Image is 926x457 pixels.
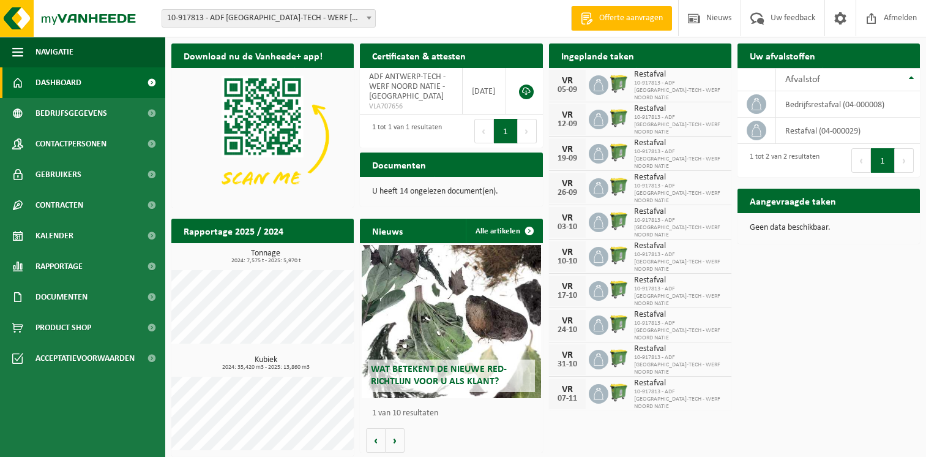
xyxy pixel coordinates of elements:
span: Acceptatievoorwaarden [35,343,135,374]
div: 1 tot 1 van 1 resultaten [366,118,442,145]
h2: Uw afvalstoffen [737,43,827,67]
span: Restafval [634,138,725,148]
span: Dashboard [35,67,81,98]
span: 10-917813 - ADF ANTWERP-TECH - WERF NOORD NATIE - ANTWERPEN [162,9,376,28]
span: Documenten [35,282,88,312]
h2: Documenten [360,153,438,176]
h2: Nieuws [360,219,415,243]
span: 10-917813 - ADF [GEOGRAPHIC_DATA]-TECH - WERF NOORD NATIE [634,80,725,102]
div: 19-09 [555,154,580,163]
div: VR [555,76,580,86]
span: Wat betekent de nieuwe RED-richtlijn voor u als klant? [371,364,507,386]
img: WB-0770-HPE-GN-50 [608,245,629,266]
h3: Tonnage [177,249,354,264]
h2: Ingeplande taken [549,43,646,67]
span: 10-917813 - ADF [GEOGRAPHIC_DATA]-TECH - WERF NOORD NATIE [634,251,725,273]
div: VR [555,110,580,120]
span: Gebruikers [35,159,81,190]
img: Download de VHEPlus App [171,68,354,205]
a: Offerte aanvragen [571,6,672,31]
span: Product Shop [35,312,91,343]
td: restafval (04-000029) [776,118,920,144]
span: Restafval [634,70,725,80]
img: WB-0770-HPE-GN-50 [608,382,629,403]
img: WB-0770-HPE-GN-50 [608,279,629,300]
div: VR [555,213,580,223]
a: Bekijk rapportage [263,243,353,267]
button: Volgende [386,428,405,453]
div: 10-10 [555,257,580,266]
div: 07-11 [555,395,580,403]
p: U heeft 14 ongelezen document(en). [372,187,530,196]
div: 26-09 [555,189,580,197]
span: Restafval [634,104,725,114]
span: Restafval [634,207,725,217]
p: 1 van 10 resultaten [372,409,536,418]
h2: Rapportage 2025 / 2024 [171,219,296,243]
button: 1 [494,119,518,143]
span: Bedrijfsgegevens [35,98,107,129]
p: Geen data beschikbaar. [750,224,908,232]
span: Rapportage [35,251,83,282]
div: VR [555,247,580,257]
span: 10-917813 - ADF [GEOGRAPHIC_DATA]-TECH - WERF NOORD NATIE [634,148,725,170]
span: ADF ANTWERP-TECH - WERF NOORD NATIE - [GEOGRAPHIC_DATA] [369,72,446,101]
div: VR [555,145,580,154]
h3: Kubiek [177,356,354,371]
span: Contactpersonen [35,129,106,159]
span: Restafval [634,173,725,183]
td: [DATE] [463,68,507,115]
div: 17-10 [555,292,580,300]
span: 10-917813 - ADF [GEOGRAPHIC_DATA]-TECH - WERF NOORD NATIE [634,354,725,376]
h2: Aangevraagde taken [737,189,848,213]
img: WB-0770-HPE-GN-50 [608,348,629,369]
span: 10-917813 - ADF [GEOGRAPHIC_DATA]-TECH - WERF NOORD NATIE [634,285,725,308]
td: bedrijfsrestafval (04-000008) [776,91,920,118]
div: 24-10 [555,326,580,334]
button: Previous [851,148,871,173]
span: Navigatie [35,37,73,67]
span: Restafval [634,310,725,320]
div: 05-09 [555,86,580,94]
span: 10-917813 - ADF [GEOGRAPHIC_DATA]-TECH - WERF NOORD NATIE [634,114,725,136]
span: 10-917813 - ADF [GEOGRAPHIC_DATA]-TECH - WERF NOORD NATIE [634,320,725,342]
span: 2024: 7,575 t - 2025: 5,970 t [177,258,354,264]
div: 1 tot 2 van 2 resultaten [744,147,820,174]
img: WB-0770-HPE-GN-50 [608,176,629,197]
span: 10-917813 - ADF [GEOGRAPHIC_DATA]-TECH - WERF NOORD NATIE [634,183,725,205]
div: VR [555,385,580,395]
button: Vorige [366,428,386,453]
button: 1 [871,148,895,173]
div: VR [555,350,580,360]
div: VR [555,179,580,189]
h2: Certificaten & attesten [360,43,478,67]
span: Contracten [35,190,83,221]
span: Afvalstof [785,75,820,85]
div: 31-10 [555,360,580,369]
img: WB-0770-HPE-GN-50 [608,211,629,232]
img: WB-0770-HPE-GN-50 [608,314,629,334]
img: WB-0770-HPE-GN-50 [608,74,629,94]
span: 10-917813 - ADF ANTWERP-TECH - WERF NOORD NATIE - ANTWERPEN [162,10,375,27]
span: Offerte aanvragen [596,12,666,25]
button: Next [895,148,914,173]
div: VR [555,282,580,292]
img: WB-0770-HPE-GN-50 [608,142,629,163]
span: 2024: 35,420 m3 - 2025: 13,860 m3 [177,364,354,371]
span: Restafval [634,344,725,354]
div: 03-10 [555,223,580,232]
span: Restafval [634,276,725,285]
span: Restafval [634,241,725,251]
a: Alle artikelen [466,219,542,243]
a: Wat betekent de nieuwe RED-richtlijn voor u als klant? [362,245,540,398]
span: 10-917813 - ADF [GEOGRAPHIC_DATA]-TECH - WERF NOORD NATIE [634,388,725,410]
span: Kalender [35,221,73,251]
div: 12-09 [555,120,580,129]
button: Previous [474,119,494,143]
button: Next [518,119,537,143]
div: VR [555,316,580,326]
span: VLA707656 [369,102,453,111]
h2: Download nu de Vanheede+ app! [171,43,335,67]
span: 10-917813 - ADF [GEOGRAPHIC_DATA]-TECH - WERF NOORD NATIE [634,217,725,239]
span: Restafval [634,379,725,388]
